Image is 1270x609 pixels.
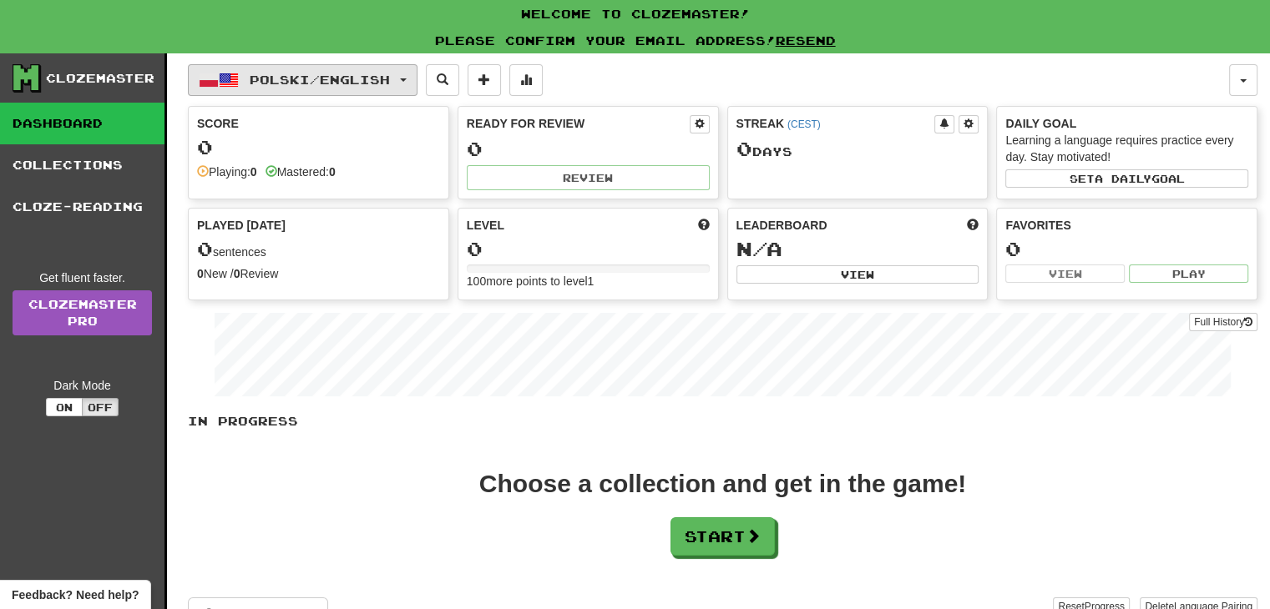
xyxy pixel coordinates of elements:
button: Search sentences [426,64,459,96]
button: Review [467,165,710,190]
div: New / Review [197,265,440,282]
span: a daily [1095,173,1151,184]
span: This week in points, UTC [967,217,979,234]
div: 100 more points to level 1 [467,273,710,289]
div: Day s [736,138,979,160]
div: Get fluent faster. [13,269,152,286]
strong: 0 [250,165,257,179]
div: Favorites [1005,217,1248,234]
div: 0 [197,137,440,158]
div: 0 [467,239,710,259]
button: Seta dailygoal [1005,169,1248,188]
a: ClozemasterPro [13,290,152,335]
div: Score [197,115,440,132]
div: sentences [197,239,440,260]
div: Learning a language requires practice every day. Stay motivated! [1005,132,1248,165]
div: Choose a collection and get in the game! [479,471,966,496]
button: Off [82,398,119,416]
span: Open feedback widget [12,586,139,603]
div: Clozemaster [46,70,154,87]
button: Play [1129,264,1248,283]
strong: 0 [234,267,240,280]
div: Daily Goal [1005,115,1248,132]
div: Streak [736,115,935,132]
span: Level [467,217,504,234]
div: 0 [1005,239,1248,259]
div: Mastered: [266,164,336,180]
button: View [1005,264,1125,283]
a: Resend [776,33,836,48]
button: On [46,398,83,416]
div: Playing: [197,164,257,180]
button: View [736,265,979,284]
button: Full History [1189,313,1257,331]
div: Dark Mode [13,377,152,394]
span: Leaderboard [736,217,827,234]
span: Played [DATE] [197,217,286,234]
div: 0 [467,138,710,159]
button: More stats [509,64,543,96]
span: 0 [197,237,213,260]
span: Score more points to level up [698,217,710,234]
a: (CEST) [787,118,821,130]
strong: 0 [197,267,204,280]
span: N/A [736,237,782,260]
button: Polski/English [188,64,417,96]
div: Ready for Review [467,115,690,132]
p: In Progress [188,413,1257,430]
button: Start [670,517,775,556]
button: Add sentence to collection [468,64,501,96]
strong: 0 [329,165,336,179]
span: 0 [736,137,752,160]
span: Polski / English [250,73,390,87]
